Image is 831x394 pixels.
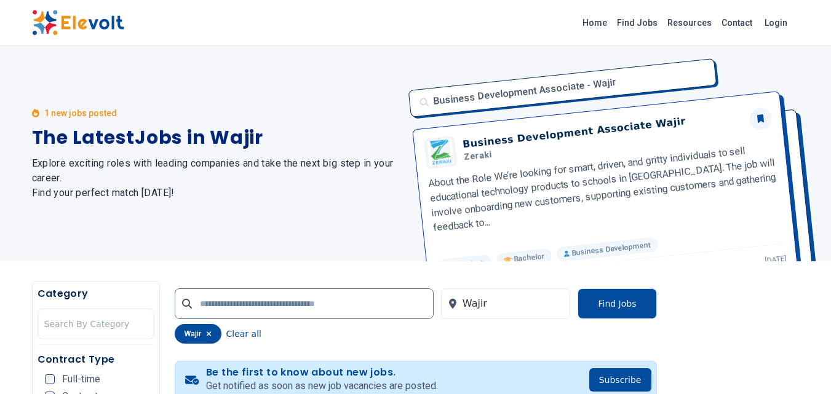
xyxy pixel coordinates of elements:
[578,288,656,319] button: Find Jobs
[578,13,612,33] a: Home
[32,127,401,149] h1: The Latest Jobs in Wajir
[44,107,117,119] p: 1 new jobs posted
[717,13,757,33] a: Contact
[45,374,55,384] input: Full-time
[612,13,662,33] a: Find Jobs
[589,368,651,392] button: Subscribe
[757,10,795,35] a: Login
[206,366,438,379] h4: Be the first to know about new jobs.
[38,286,154,301] h5: Category
[206,379,438,393] p: Get notified as soon as new job vacancies are posted.
[62,374,100,384] span: Full-time
[38,352,154,367] h5: Contract Type
[662,13,717,33] a: Resources
[32,156,401,200] h2: Explore exciting roles with leading companies and take the next big step in your career. Find you...
[175,324,221,344] div: wajir
[226,324,261,344] button: Clear all
[32,10,124,36] img: Elevolt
